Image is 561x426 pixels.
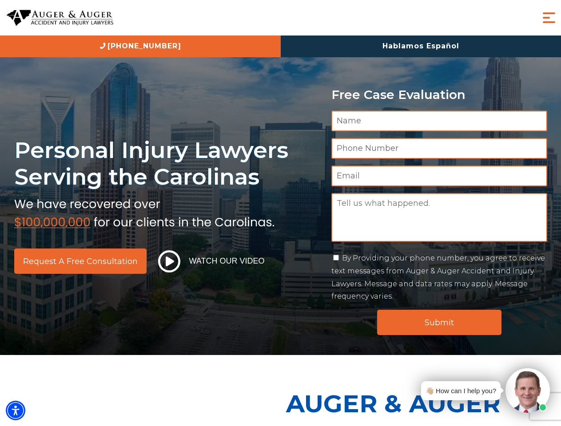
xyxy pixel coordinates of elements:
[505,368,550,413] img: Intaker widget Avatar
[331,88,547,102] p: Free Case Evaluation
[331,138,547,159] input: Phone Number
[331,110,547,131] input: Name
[155,250,267,273] button: Watch Our Video
[23,257,138,265] span: Request a Free Consultation
[14,137,321,190] h1: Personal Injury Lawyers Serving the Carolinas
[426,385,496,397] div: 👋🏼 How can I help you?
[6,401,25,420] div: Accessibility Menu
[377,310,501,335] input: Submit
[331,166,547,186] input: Email
[286,382,556,426] p: Auger & Auger
[7,10,113,26] img: Auger & Auger Accident and Injury Lawyers Logo
[14,248,147,274] a: Request a Free Consultation
[14,195,275,229] img: sub text
[540,9,558,27] button: Menu
[331,254,545,300] label: By Providing your phone number, you agree to receive text messages from Auger & Auger Accident an...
